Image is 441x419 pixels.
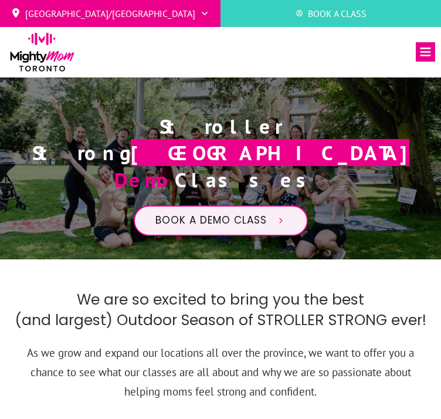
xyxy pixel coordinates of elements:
span: Demo [114,166,175,193]
a: Book a Demo Class [134,205,308,236]
font: As we grow and expand our locations all over the province, we want to offer you a chance to see w... [27,346,414,399]
font: We are so excited to bring you the best [77,289,364,310]
img: mightymom-logo-toronto [6,32,79,77]
font: (and largest) Outdoor Season of STROLLER STRONG ever! [15,310,426,330]
span: [GEOGRAPHIC_DATA] [131,139,409,166]
span: [GEOGRAPHIC_DATA]/[GEOGRAPHIC_DATA] [25,4,195,23]
h1: Stroller Strong Classes [24,113,417,194]
span: Book a Class [308,4,367,23]
span: Book a Demo Class [155,214,267,227]
a: Book a Class [296,4,367,23]
a: [GEOGRAPHIC_DATA]/[GEOGRAPHIC_DATA] [11,4,209,23]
